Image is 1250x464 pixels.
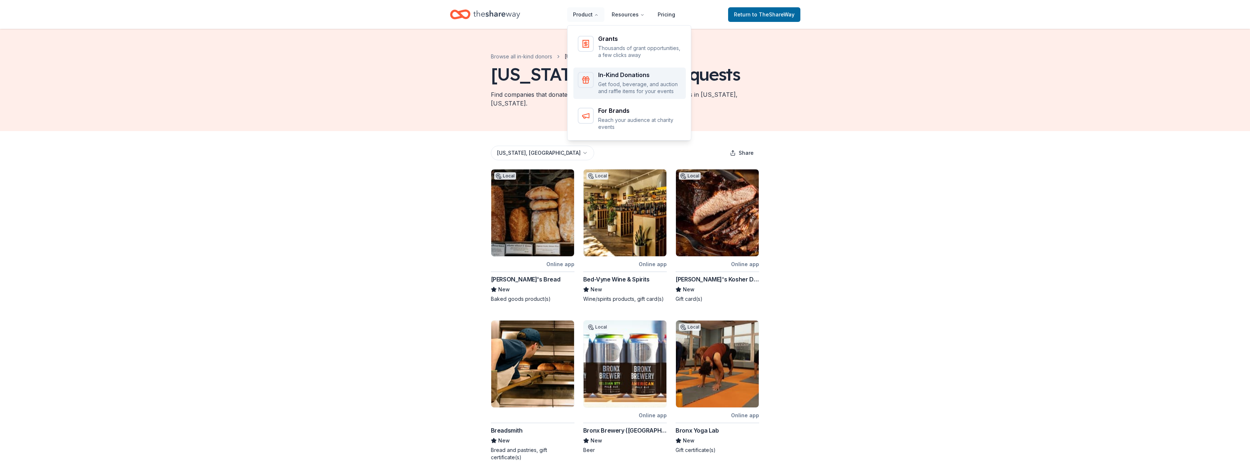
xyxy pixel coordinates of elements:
span: [US_STATE] [565,52,594,61]
div: Gift card(s) [676,295,759,303]
div: Bread and pastries, gift certificate(s) [491,446,574,461]
span: Share [739,149,754,157]
img: Image for Amy's Bread [491,169,574,256]
a: Home [450,6,520,23]
div: In-Kind Donations [598,72,681,78]
img: Image for Breadsmith [491,321,574,407]
div: Online app [731,260,759,269]
button: Resources [606,7,650,22]
div: Baked goods product(s) [491,295,574,303]
div: [PERSON_NAME]'s Bread [491,275,561,284]
div: Wine/spirits products, gift card(s) [583,295,667,303]
div: Local [494,172,516,180]
div: Online app [639,411,667,420]
div: Bed-Vyne Wine & Spirits [583,275,650,284]
nav: breadcrumb [491,52,594,61]
a: Image for Bronx Brewery (Bronx)LocalOnline appBronx Brewery ([GEOGRAPHIC_DATA])NewBeer [583,320,667,454]
div: Local [679,323,701,331]
div: [US_STATE] Donation Requests [491,64,740,84]
p: Thousands of grant opportunities, a few clicks away [598,45,681,59]
img: Image for Bed-Vyne Wine & Spirits [584,169,666,256]
div: Beer [583,446,667,454]
a: GrantsThousands of grant opportunities, a few clicks away [573,31,686,63]
p: Reach your audience at charity events [598,116,681,131]
button: Product [567,7,604,22]
a: Image for BreadsmithBreadsmithNewBread and pastries, gift certificate(s) [491,320,574,461]
div: Online app [546,260,574,269]
nav: Main [567,6,681,23]
p: Get food, beverage, and auction and raffle items for your events [598,81,681,95]
a: Image for Amy's BreadLocalOnline app[PERSON_NAME]'s BreadNewBaked goods product(s) [491,169,574,303]
div: Local [679,172,701,180]
div: Local [586,323,608,331]
div: Bronx Brewery ([GEOGRAPHIC_DATA]) [583,426,667,435]
a: Image for Bronx Yoga LabLocalOnline appBronx Yoga LabNewGift certificate(s) [676,320,759,454]
span: New [683,285,695,294]
span: New [591,285,602,294]
div: Online app [639,260,667,269]
span: New [591,436,602,445]
div: Online app [731,411,759,420]
img: Image for Bronx Yoga Lab [676,321,759,407]
a: For BrandsReach your audience at charity events [573,103,686,135]
span: Return [734,10,795,19]
span: New [498,285,510,294]
div: For Brands [598,108,681,114]
a: Browse all in-kind donors [491,52,552,61]
div: Grants [598,36,681,42]
span: New [498,436,510,445]
div: [PERSON_NAME]'s Kosher Deli [676,275,759,284]
div: Breadsmith [491,426,523,435]
a: Returnto TheShareWay [728,7,800,22]
a: Image for Bed-Vyne Wine & SpiritsLocalOnline appBed-Vyne Wine & SpiritsNewWine/spirits products, ... [583,169,667,303]
img: Image for Ben's Kosher Deli [676,169,759,256]
a: Pricing [652,7,681,22]
div: Product [568,26,692,141]
div: Gift certificate(s) [676,446,759,454]
a: Image for Ben's Kosher DeliLocalOnline app[PERSON_NAME]'s Kosher DeliNewGift card(s) [676,169,759,303]
a: In-Kind DonationsGet food, beverage, and auction and raffle items for your events [573,68,686,99]
span: to TheShareWay [752,11,795,18]
span: New [683,436,695,445]
div: Find companies that donate food, beverage, and raffle and auction items in [US_STATE], [US_STATE]. [491,90,759,108]
div: Local [586,172,608,180]
button: Share [724,146,759,160]
div: Bronx Yoga Lab [676,426,719,435]
img: Image for Bronx Brewery (Bronx) [584,321,666,407]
